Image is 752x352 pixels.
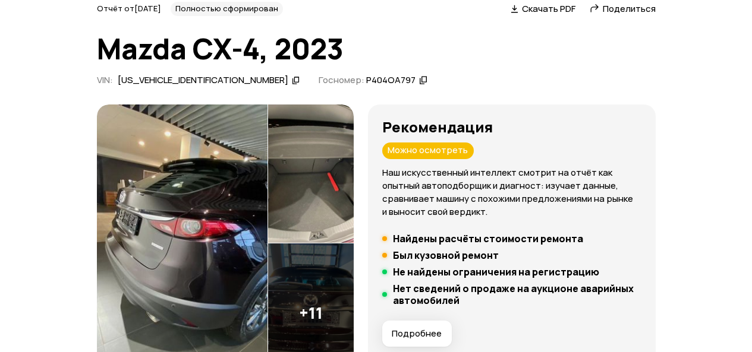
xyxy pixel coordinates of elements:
[319,74,364,86] span: Госномер:
[97,3,161,14] span: Отчёт от [DATE]
[590,2,656,15] a: Поделиться
[393,283,641,306] h5: Нет сведений о продаже на аукционе аварийных автомобилей
[522,2,575,15] span: Скачать PDF
[97,33,656,65] h1: Mazda CX-4, 2023
[392,328,442,340] span: Подробнее
[382,321,452,347] button: Подробнее
[393,249,499,261] h5: Был кузовной ремонт
[393,233,583,245] h5: Найдены расчёты стоимости ремонта
[382,166,641,218] p: Наш искусственный интеллект смотрит на отчёт как опытный автоподборщик и диагност: изучает данные...
[366,74,416,87] div: Р404ОА797
[382,142,474,159] div: Можно осмотреть
[393,266,599,278] h5: Не найдены ограничения на регистрацию
[511,2,575,15] a: Скачать PDF
[382,119,641,135] h3: Рекомендация
[171,2,283,16] div: Полностью сформирован
[97,74,113,86] span: VIN :
[603,2,656,15] span: Поделиться
[118,74,288,87] div: [US_VEHICLE_IDENTIFICATION_NUMBER]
